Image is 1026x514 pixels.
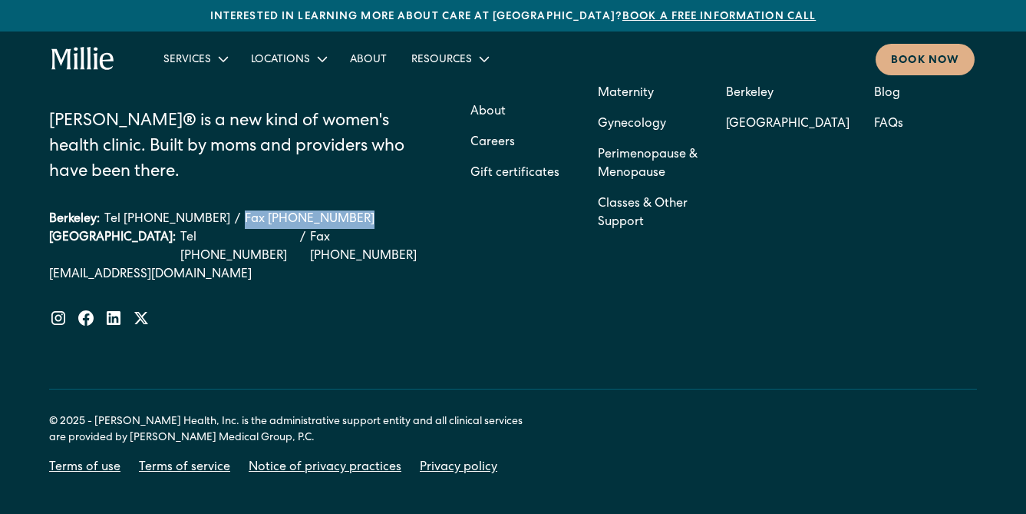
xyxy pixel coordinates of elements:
[876,44,975,75] a: Book now
[104,211,230,229] a: Tel [PHONE_NUMBER]
[49,414,540,446] div: © 2025 - [PERSON_NAME] Health, Inc. is the administrative support entity and all clinical service...
[338,46,399,71] a: About
[51,47,114,71] a: home
[598,189,701,238] a: Classes & Other Support
[726,109,850,140] a: [GEOGRAPHIC_DATA]
[411,52,472,68] div: Resources
[622,12,816,22] a: Book a free information call
[245,211,374,229] a: Fax [PHONE_NUMBER]
[874,109,903,140] a: FAQs
[180,229,295,266] a: Tel [PHONE_NUMBER]
[251,52,310,68] div: Locations
[598,78,654,109] a: Maternity
[420,459,497,477] a: Privacy policy
[49,229,176,266] div: [GEOGRAPHIC_DATA]:
[239,46,338,71] div: Locations
[151,46,239,71] div: Services
[249,459,401,477] a: Notice of privacy practices
[726,78,850,109] a: Berkeley
[310,229,429,266] a: Fax [PHONE_NUMBER]
[598,140,701,189] a: Perimenopause & Menopause
[598,109,666,140] a: Gynecology
[470,128,515,158] a: Careers
[49,110,411,186] div: [PERSON_NAME]® is a new kind of women's health clinic. Built by moms and providers who have been ...
[891,53,959,69] div: Book now
[470,158,559,189] a: Gift certificates
[874,78,900,109] a: Blog
[139,459,230,477] a: Terms of service
[49,459,120,477] a: Terms of use
[49,211,100,229] div: Berkeley:
[399,46,500,71] div: Resources
[163,52,211,68] div: Services
[49,266,429,284] a: [EMAIL_ADDRESS][DOMAIN_NAME]
[470,97,506,128] a: About
[235,211,240,229] div: /
[300,229,305,266] div: /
